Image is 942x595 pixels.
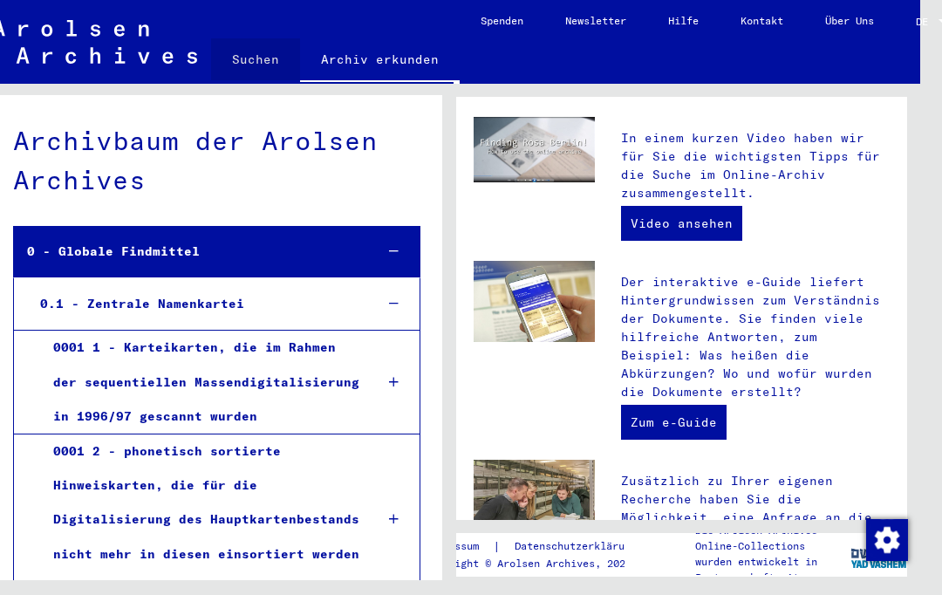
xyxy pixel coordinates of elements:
[865,518,907,560] div: Zustimmung ändern
[14,235,359,269] div: 0 - Globale Findmittel
[40,331,359,434] div: 0001 1 - Karteikarten, die im Rahmen der sequentiellen Massendigitalisierung in 1996/97 gescannt ...
[621,273,890,401] p: Der interaktive e-Guide liefert Hintergrundwissen zum Verständnis der Dokumente. Sie finden viele...
[300,38,460,84] a: Archiv erkunden
[695,523,850,554] p: Die Arolsen Archives Online-Collections
[424,556,658,571] p: Copyright © Arolsen Archives, 2021
[916,16,935,28] span: DE
[27,287,359,321] div: 0.1 - Zentrale Namenkartei
[621,405,727,440] a: Zum e-Guide
[13,121,420,200] div: Archivbaum der Arolsen Archives
[474,117,595,183] img: video.jpg
[474,460,595,541] img: inquiries.jpg
[866,519,908,561] img: Zustimmung ändern
[424,537,493,556] a: Impressum
[501,537,658,556] a: Datenschutzerklärung
[211,38,300,80] a: Suchen
[474,261,595,342] img: eguide.jpg
[621,129,890,202] p: In einem kurzen Video haben wir für Sie die wichtigsten Tipps für die Suche im Online-Archiv zusa...
[424,537,658,556] div: |
[695,554,850,585] p: wurden entwickelt in Partnerschaft mit
[621,206,742,241] a: Video ansehen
